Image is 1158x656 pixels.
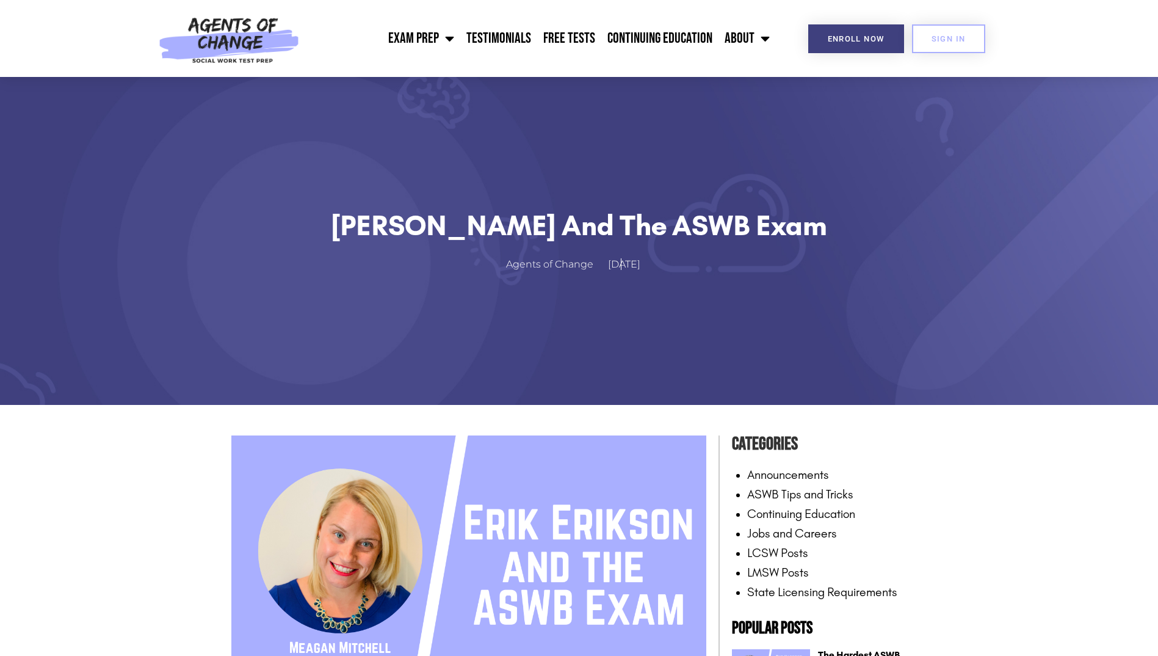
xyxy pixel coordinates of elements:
[808,24,904,53] a: Enroll Now
[747,585,897,599] a: State Licensing Requirements
[747,565,809,580] a: LMSW Posts
[747,526,837,541] a: Jobs and Careers
[932,35,966,43] span: SIGN IN
[747,487,853,501] a: ASWB Tips and Tricks
[747,506,855,521] a: Continuing Education
[732,429,927,459] h4: Categories
[828,35,885,43] span: Enroll Now
[262,208,897,242] h1: [PERSON_NAME] and the ASWB Exam
[718,23,776,54] a: About
[306,23,776,54] nav: Menu
[608,258,640,270] time: [DATE]
[912,24,985,53] a: SIGN IN
[506,256,593,274] span: Agents of Change
[732,620,927,637] h2: Popular Posts
[601,23,718,54] a: Continuing Education
[747,467,829,482] a: Announcements
[382,23,460,54] a: Exam Prep
[460,23,537,54] a: Testimonials
[747,545,808,560] a: LCSW Posts
[537,23,601,54] a: Free Tests
[506,256,606,274] a: Agents of Change
[608,256,653,274] a: [DATE]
